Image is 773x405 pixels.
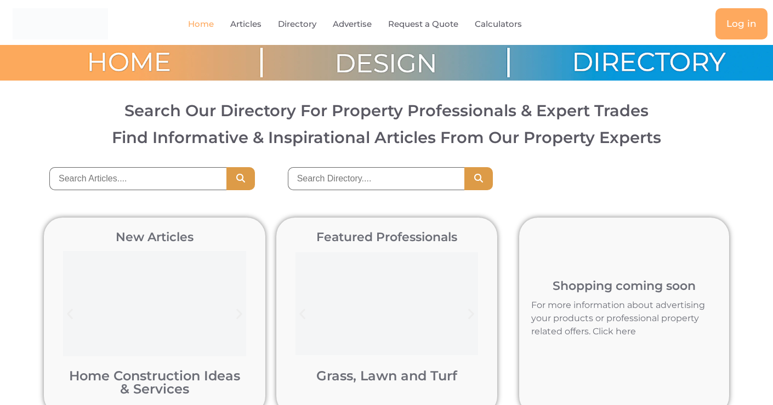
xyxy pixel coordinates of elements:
[278,12,316,37] a: Directory
[459,302,484,327] div: Next
[58,302,82,327] div: Previous
[525,280,724,292] h2: Shopping coming soon
[19,129,755,145] h3: Find Informative & Inspirational Articles From Our Property Experts
[295,249,479,358] img: Bonnie Doon Golf Club in Sydney post turf pigment
[290,231,484,243] h2: Featured Professionals
[158,12,577,37] nav: Menu
[226,167,255,190] button: Search
[230,12,262,37] a: Articles
[715,8,768,39] a: Log in
[531,299,717,338] p: For more information about advertising your products or professional property related offers. Cli...
[475,12,522,37] a: Calculators
[333,12,372,37] a: Advertise
[288,167,465,190] input: Search Directory....
[227,302,252,327] div: Next
[290,302,315,327] div: Previous
[188,12,214,37] a: Home
[19,102,755,118] h2: Search Our Directory For Property Professionals & Expert Trades
[58,231,252,243] h2: New Articles
[69,368,240,397] a: Home Construction Ideas & Services
[316,368,457,384] a: Grass, Lawn and Turf
[49,167,226,190] input: Search Articles....
[464,167,493,190] button: Search
[726,19,757,28] span: Log in
[388,12,458,37] a: Request a Quote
